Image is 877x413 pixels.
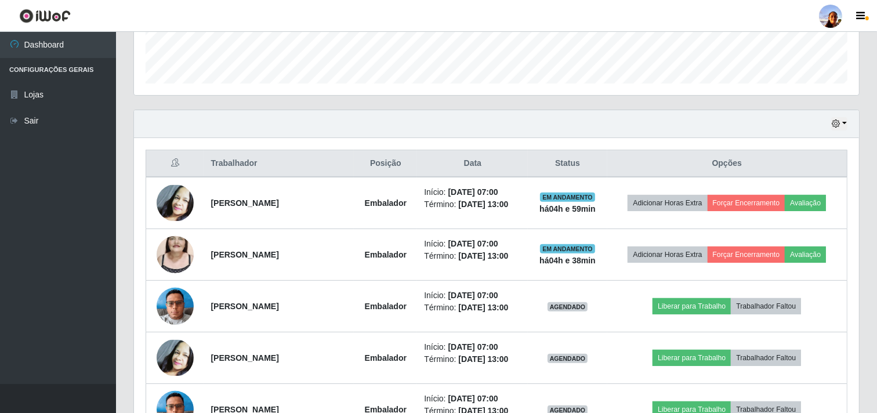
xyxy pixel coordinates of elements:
[448,342,498,352] time: [DATE] 07:00
[424,353,521,365] li: Término:
[448,187,498,197] time: [DATE] 07:00
[204,150,354,177] th: Trabalhador
[458,200,508,209] time: [DATE] 13:00
[458,303,508,312] time: [DATE] 13:00
[157,222,194,288] img: 1745854264697.jpeg
[211,250,278,259] strong: [PERSON_NAME]
[785,195,826,211] button: Avaliação
[448,291,498,300] time: [DATE] 07:00
[157,340,194,376] img: 1724612024649.jpeg
[539,204,596,213] strong: há 04 h e 59 min
[653,350,731,366] button: Liberar para Trabalho
[731,350,801,366] button: Trabalhador Faltou
[628,195,707,211] button: Adicionar Horas Extra
[785,247,826,263] button: Avaliação
[424,393,521,405] li: Início:
[628,247,707,263] button: Adicionar Horas Extra
[365,302,407,311] strong: Embalador
[417,150,528,177] th: Data
[424,341,521,353] li: Início:
[540,193,595,202] span: EM ANDAMENTO
[424,186,521,198] li: Início:
[365,198,407,208] strong: Embalador
[365,250,407,259] strong: Embalador
[731,298,801,314] button: Trabalhador Faltou
[458,354,508,364] time: [DATE] 13:00
[607,150,847,177] th: Opções
[424,238,521,250] li: Início:
[708,195,785,211] button: Forçar Encerramento
[157,185,194,221] img: 1724612024649.jpeg
[19,9,71,23] img: CoreUI Logo
[539,256,596,265] strong: há 04 h e 38 min
[424,289,521,302] li: Início:
[653,298,731,314] button: Liberar para Trabalho
[211,353,278,363] strong: [PERSON_NAME]
[424,250,521,262] li: Término:
[548,354,588,363] span: AGENDADO
[211,198,278,208] strong: [PERSON_NAME]
[548,302,588,311] span: AGENDADO
[458,251,508,260] time: [DATE] 13:00
[157,281,194,331] img: 1728993932002.jpeg
[211,302,278,311] strong: [PERSON_NAME]
[424,302,521,314] li: Término:
[540,244,595,253] span: EM ANDAMENTO
[354,150,417,177] th: Posição
[365,353,407,363] strong: Embalador
[528,150,607,177] th: Status
[708,247,785,263] button: Forçar Encerramento
[448,239,498,248] time: [DATE] 07:00
[424,198,521,211] li: Término:
[448,394,498,403] time: [DATE] 07:00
